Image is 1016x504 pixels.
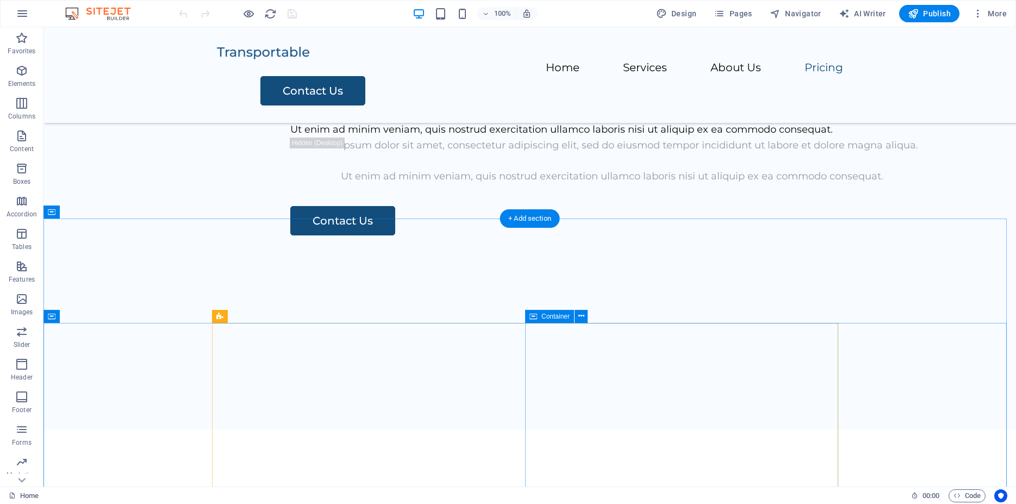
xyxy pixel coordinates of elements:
[500,209,560,228] div: + Add section
[953,489,981,502] span: Code
[12,438,32,447] p: Forms
[834,5,890,22] button: AI Writer
[652,5,701,22] div: Design (Ctrl+Alt+Y)
[770,8,821,19] span: Navigator
[477,7,516,20] button: 100%
[930,491,932,500] span: :
[522,9,532,18] i: On resize automatically adjust zoom level to fit chosen device.
[9,275,35,284] p: Features
[242,7,255,20] button: Click here to leave preview mode and continue editing
[911,489,940,502] h6: Session time
[8,47,35,55] p: Favorites
[7,210,37,219] p: Accordion
[656,8,697,19] span: Design
[11,373,33,382] p: Header
[765,5,826,22] button: Navigator
[13,177,31,186] p: Boxes
[63,7,144,20] img: Editor Logo
[714,8,752,19] span: Pages
[14,340,30,349] p: Slider
[12,242,32,251] p: Tables
[922,489,939,502] span: 00 00
[973,8,1007,19] span: More
[8,112,35,121] p: Columns
[949,489,986,502] button: Code
[839,8,886,19] span: AI Writer
[541,313,570,320] span: Container
[8,79,36,88] p: Elements
[652,5,701,22] button: Design
[899,5,959,22] button: Publish
[709,5,756,22] button: Pages
[994,489,1007,502] button: Usercentrics
[494,7,511,20] h6: 100%
[11,308,33,316] p: Images
[9,489,39,502] a: Click to cancel selection. Double-click to open Pages
[7,471,36,480] p: Marketing
[908,8,951,19] span: Publish
[12,406,32,414] p: Footer
[264,7,277,20] button: reload
[10,145,34,153] p: Content
[968,5,1011,22] button: More
[264,8,277,20] i: Reload page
